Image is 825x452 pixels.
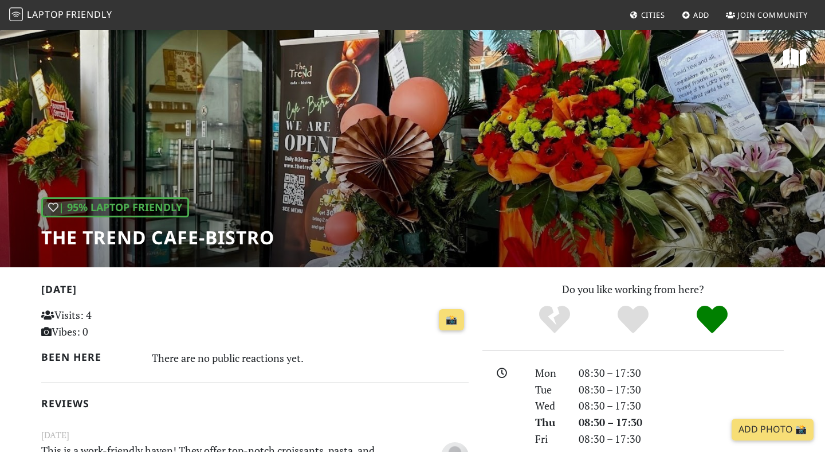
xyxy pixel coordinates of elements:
[528,398,572,414] div: Wed
[439,309,464,331] a: 📸
[41,197,189,217] div: | 95% Laptop Friendly
[572,381,791,398] div: 08:30 – 17:30
[34,428,476,442] small: [DATE]
[9,7,23,21] img: LaptopFriendly
[572,414,791,431] div: 08:30 – 17:30
[528,414,572,431] div: Thu
[572,398,791,414] div: 08:30 – 17:30
[737,10,808,20] span: Join Community
[677,5,714,25] a: Add
[41,398,469,410] h2: Reviews
[41,227,274,248] h1: The Trend cafe-bistro
[528,381,572,398] div: Tue
[721,5,812,25] a: Join Community
[41,351,138,363] h2: Been here
[625,5,670,25] a: Cities
[528,365,572,381] div: Mon
[482,281,784,298] p: Do you like working from here?
[152,349,469,367] div: There are no public reactions yet.
[732,419,814,441] a: Add Photo 📸
[572,431,791,447] div: 08:30 – 17:30
[41,307,175,340] p: Visits: 4 Vibes: 0
[9,5,112,25] a: LaptopFriendly LaptopFriendly
[27,8,64,21] span: Laptop
[515,304,594,336] div: No
[528,431,572,447] div: Fri
[693,10,710,20] span: Add
[572,365,791,381] div: 08:30 – 17:30
[673,304,752,336] div: Definitely!
[41,283,469,300] h2: [DATE]
[66,8,112,21] span: Friendly
[594,304,673,336] div: Yes
[641,10,665,20] span: Cities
